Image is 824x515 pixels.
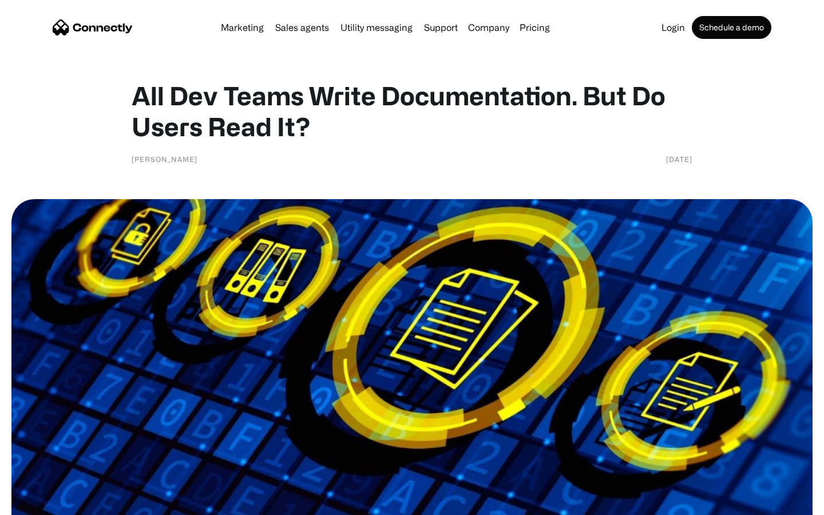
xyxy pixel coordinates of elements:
[515,23,554,32] a: Pricing
[468,19,509,35] div: Company
[692,16,771,39] a: Schedule a demo
[657,23,690,32] a: Login
[11,495,69,511] aside: Language selected: English
[23,495,69,511] ul: Language list
[132,80,692,142] h1: All Dev Teams Write Documentation. But Do Users Read It?
[666,153,692,165] div: [DATE]
[132,153,197,165] div: [PERSON_NAME]
[216,23,268,32] a: Marketing
[336,23,417,32] a: Utility messaging
[419,23,462,32] a: Support
[271,23,334,32] a: Sales agents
